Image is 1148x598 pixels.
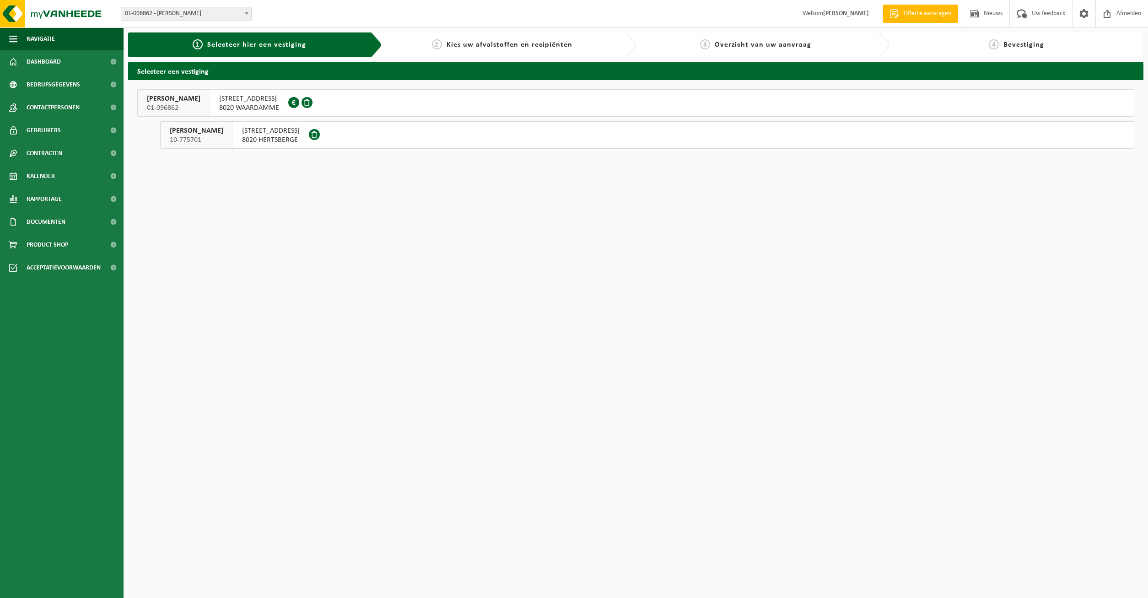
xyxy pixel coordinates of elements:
[121,7,251,20] span: 01-096862 - DE ROO MATTHIAS - WAARDAMME
[27,188,62,210] span: Rapportage
[147,103,200,113] span: 01-096862
[27,210,65,233] span: Documenten
[27,119,61,142] span: Gebruikers
[432,39,442,49] span: 2
[989,39,999,49] span: 4
[700,39,710,49] span: 3
[170,126,223,135] span: [PERSON_NAME]
[447,41,572,48] span: Kies uw afvalstoffen en recipiënten
[160,121,1134,149] button: [PERSON_NAME] 10-775701 [STREET_ADDRESS]8020 HERTSBERGE
[137,89,1134,117] button: [PERSON_NAME] 01-096862 [STREET_ADDRESS]8020 WAARDAMME
[219,94,279,103] span: [STREET_ADDRESS]
[883,5,958,23] a: Offerte aanvragen
[219,103,279,113] span: 8020 WAARDAMME
[27,50,61,73] span: Dashboard
[27,142,62,165] span: Contracten
[715,41,811,48] span: Overzicht van uw aanvraag
[27,27,55,50] span: Navigatie
[242,135,300,145] span: 8020 HERTSBERGE
[207,41,306,48] span: Selecteer hier een vestiging
[27,73,80,96] span: Bedrijfsgegevens
[147,94,200,103] span: [PERSON_NAME]
[121,7,252,21] span: 01-096862 - DE ROO MATTHIAS - WAARDAMME
[1003,41,1044,48] span: Bevestiging
[901,9,954,18] span: Offerte aanvragen
[27,256,101,279] span: Acceptatievoorwaarden
[27,233,68,256] span: Product Shop
[242,126,300,135] span: [STREET_ADDRESS]
[27,165,55,188] span: Kalender
[27,96,80,119] span: Contactpersonen
[128,62,1143,80] h2: Selecteer een vestiging
[170,135,223,145] span: 10-775701
[823,10,869,17] strong: [PERSON_NAME]
[193,39,203,49] span: 1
